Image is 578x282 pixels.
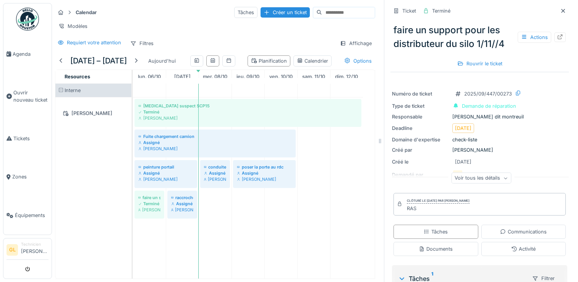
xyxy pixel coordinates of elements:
div: Options [341,55,375,66]
div: Terminé [138,201,160,207]
h5: [DATE] – [DATE] [70,56,127,65]
div: Créer un ticket [261,7,310,18]
div: Affichage [337,38,375,49]
div: [PERSON_NAME] dit montreuil [392,113,567,120]
div: [PERSON_NAME] [138,207,160,213]
div: Fuite chargement camion [138,133,292,139]
div: faire un support pour les distributeur du silo 1/11//4 [138,194,160,201]
div: Documents [419,245,453,253]
div: Assigné [138,139,292,146]
div: Assigné [204,170,226,176]
div: [PERSON_NAME] [138,115,358,121]
div: peinture portail [138,164,193,170]
li: [PERSON_NAME] [21,241,49,258]
div: Clôturé le [DATE] par [PERSON_NAME] [407,198,470,204]
a: 11 octobre 2025 [300,71,327,82]
span: Équipements [15,212,49,219]
span: Interne [65,88,81,93]
div: Terminé [432,7,450,15]
div: [PERSON_NAME] [138,176,193,182]
div: Type de ticket [392,102,449,110]
div: Numéro de ticket [392,90,449,97]
span: Ouvrir nouveau ticket [13,89,49,104]
a: 12 octobre 2025 [333,71,360,82]
a: 9 octobre 2025 [235,71,261,82]
span: Resources [65,74,90,79]
div: Voir tous les détails [451,173,511,184]
a: GL Technicien[PERSON_NAME] [6,241,49,260]
div: Planification [251,57,287,65]
div: [DATE] [455,125,471,132]
div: check-liste [392,136,567,143]
div: Calendrier [297,57,328,65]
div: Créé le [392,158,449,165]
a: Équipements [3,196,52,235]
div: [PERSON_NAME] [60,109,127,118]
div: Domaine d'expertise [392,136,449,143]
div: [PERSON_NAME] [204,176,226,182]
div: 2025/09/447/00273 [464,90,512,97]
div: conduite gaz [204,164,226,170]
div: [DATE] [455,158,471,165]
div: Tâches [234,7,257,18]
div: Aujourd'hui [145,56,179,66]
img: Badge_color-CXgf-gQk.svg [16,8,39,31]
div: Deadline [392,125,449,132]
div: Rouvrir le ticket [454,58,505,69]
a: 6 octobre 2025 [136,71,163,82]
a: 10 octobre 2025 [267,71,295,82]
div: [PERSON_NAME] [237,176,292,182]
div: Responsable [392,113,449,120]
div: raccroché les fils correctement dans le passage de câble au niveaux du t8 [171,194,193,201]
div: Actions [518,32,551,43]
div: [PERSON_NAME] [392,146,567,154]
a: 8 octobre 2025 [201,71,229,82]
a: 7 octobre 2025 [172,71,193,82]
span: Tickets [13,135,49,142]
div: Filtres [127,38,157,49]
div: Communications [500,228,547,235]
div: Assigné [171,201,193,207]
div: Modèles [55,21,91,32]
div: Terminé [138,109,358,115]
div: Demande de réparation [462,102,516,110]
div: Ticket [402,7,416,15]
span: Zones [12,173,49,180]
div: [PERSON_NAME] [171,207,193,213]
strong: Calendar [73,9,100,16]
a: Agenda [3,35,52,73]
div: Créé par [392,146,449,154]
div: Activité [511,245,536,253]
div: RAS [407,205,470,212]
div: Assigné [138,170,193,176]
div: faire un support pour les distributeur du silo 1/11//4 [390,20,569,54]
div: Technicien [21,241,49,247]
div: [MEDICAL_DATA] suspect SCP15 [138,103,358,109]
a: Zones [3,158,52,196]
div: [PERSON_NAME] [138,146,292,152]
div: Assigné [237,170,292,176]
li: GL [6,244,18,256]
div: Requiert votre attention [67,39,121,46]
a: Ouvrir nouveau ticket [3,73,52,119]
span: Agenda [13,50,49,58]
a: Tickets [3,119,52,158]
div: Tâches [424,228,448,235]
div: poser la porte au rdc [237,164,292,170]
